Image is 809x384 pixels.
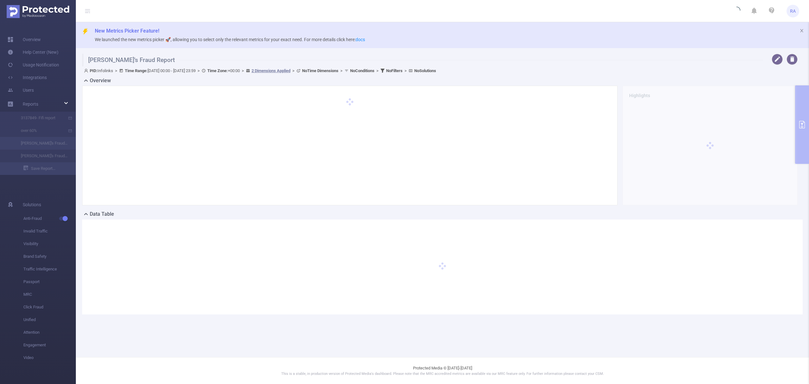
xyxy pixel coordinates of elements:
footer: Protected Media © [DATE]-[DATE] [76,357,809,384]
span: Passport [23,276,76,288]
span: Traffic Intelligence [23,263,76,276]
span: Invalid Traffic [23,225,76,238]
b: PID: [90,68,97,73]
a: Help Center (New) [8,46,58,59]
b: No Time Dimensions [302,68,338,73]
i: icon: thunderbolt [82,28,88,35]
span: > [374,68,380,73]
a: Users [8,84,34,96]
span: Engagement [23,339,76,351]
span: Infolinks [DATE] 00:00 - [DATE] 23:59 +00:00 [84,68,436,73]
a: Integrations [8,71,47,84]
span: Reports [23,102,38,107]
b: No Solutions [414,68,436,73]
span: MRC [23,288,76,301]
i: icon: loading [733,7,740,15]
span: Attention [23,326,76,339]
span: Video [23,351,76,364]
button: icon: close [800,27,804,34]
span: New Metrics Picker Feature! [95,28,159,34]
span: Visibility [23,238,76,250]
i: icon: user [84,69,90,73]
span: Brand Safety [23,250,76,263]
span: Solutions [23,198,41,211]
span: We launched the new metrics picker 🚀, allowing you to select only the relevant metrics for your e... [95,37,365,42]
a: Usage Notification [8,59,59,71]
u: 2 Dimensions Applied [252,68,290,73]
b: Time Range: [125,68,148,73]
span: Anti-Fraud [23,212,76,225]
h2: Data Table [90,210,114,218]
a: Reports [23,98,38,110]
span: Click Fraud [23,301,76,313]
span: > [290,68,296,73]
span: Unified [23,313,76,326]
b: No Filters [386,68,403,73]
p: This is a stable, in production version of Protected Media's dashboard. Please note that the MRC ... [92,371,793,377]
span: RA [790,5,796,17]
b: Time Zone: [207,68,228,73]
span: > [338,68,344,73]
img: Protected Media [7,5,69,18]
h2: Overview [90,77,111,84]
span: > [240,68,246,73]
h1: [PERSON_NAME]'s Fraud Report [82,54,763,66]
i: icon: close [800,28,804,33]
b: No Conditions [350,68,374,73]
span: > [403,68,409,73]
span: > [196,68,202,73]
span: > [113,68,119,73]
a: Overview [8,33,41,46]
a: docs [356,37,365,42]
